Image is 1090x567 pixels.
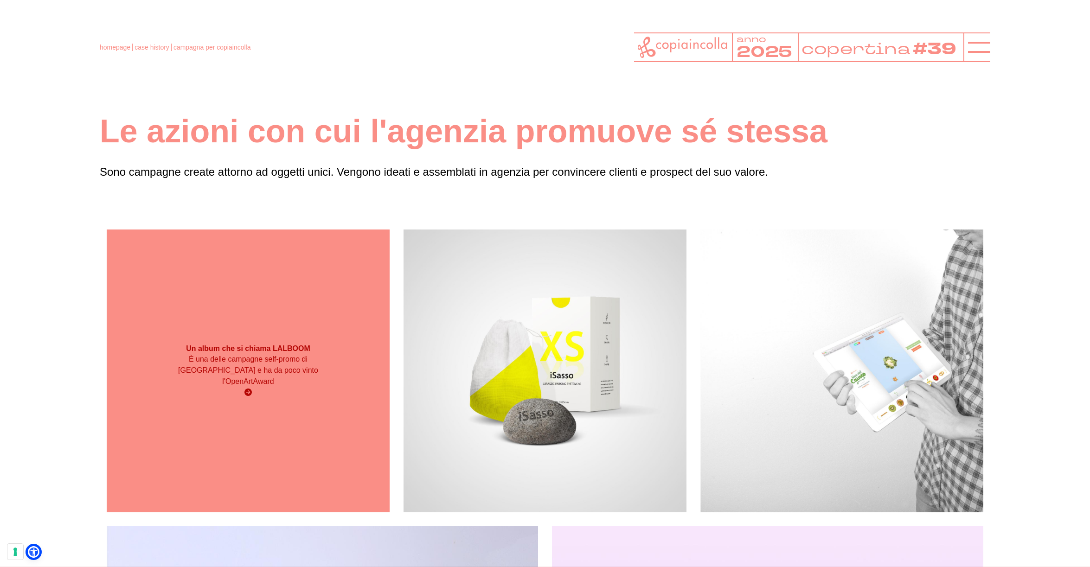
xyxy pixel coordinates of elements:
[186,344,310,352] strong: Un album che si chiama LALBOOM
[28,546,39,558] a: Open Accessibility Menu
[915,38,959,61] tspan: #39
[100,111,990,152] h1: Le azioni con cui l'agenzia promuove sé stessa
[107,229,390,512] a: Un album che si chiama LALBOOM È una delle campagne self-promo di [GEOGRAPHIC_DATA] e ha da poco ...
[163,354,333,387] p: È una delle campagne self-promo di [GEOGRAPHIC_DATA] e ha da poco vinto l'OpenArtAward
[100,44,130,51] a: homepage
[7,544,23,560] button: Le tue preferenze relative al consenso per le tecnologie di tracciamento
[173,44,251,51] a: campagna per copiaincolla
[801,38,912,60] tspan: copertina
[100,163,990,181] p: Sono campagne create attorno ad oggetti unici. Vengono ideati e assemblati in agenzia per convinc...
[135,44,169,51] a: case history
[737,41,793,63] tspan: 2025
[737,33,766,45] tspan: anno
